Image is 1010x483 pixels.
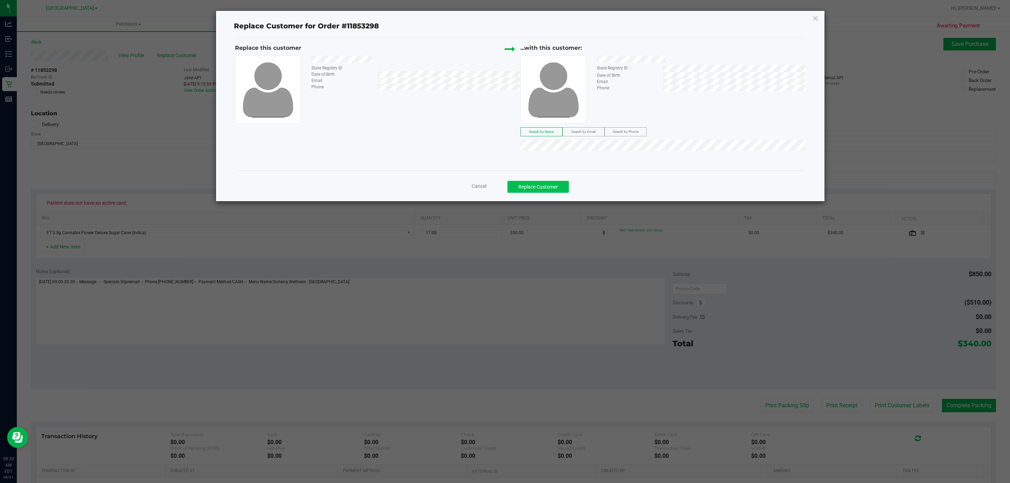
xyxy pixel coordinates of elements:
div: Phone [592,85,663,91]
div: Email [306,77,377,84]
div: Phone [306,84,377,90]
div: Date of Birth [306,71,377,77]
div: Email [592,79,663,85]
span: Replace this customer [235,45,301,51]
span: ...with this customer: [520,45,582,51]
span: Search by Phone [613,130,639,134]
div: Date of Birth [592,72,663,79]
span: Replace Customer for Order #11853298 [230,20,383,32]
img: user-icon.png [237,59,299,121]
span: Cancel [472,183,486,189]
iframe: Resource center [7,427,28,448]
span: Search by Name [529,130,554,134]
div: State Registry ID [592,65,663,71]
button: Replace Customer [507,181,569,193]
div: State Registry ID [306,65,377,71]
img: user-icon.png [522,59,585,121]
span: Search by Email [571,130,595,134]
